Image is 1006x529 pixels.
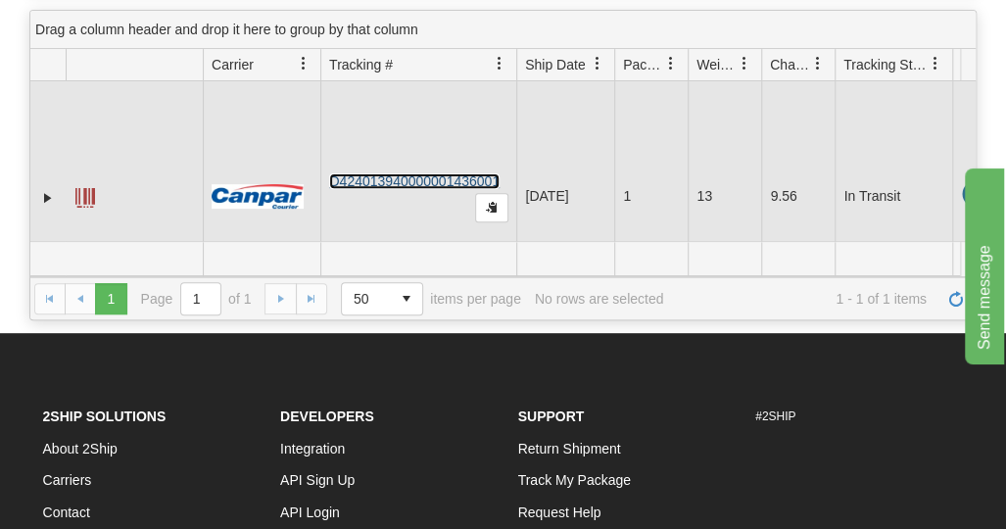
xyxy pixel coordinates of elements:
[287,47,320,80] a: Carrier filter column settings
[341,282,521,315] span: items per page
[518,441,621,457] a: Return Shipment
[770,55,811,74] span: Charge
[43,441,118,457] a: About 2Ship
[483,47,516,80] a: Tracking # filter column settings
[354,289,379,309] span: 50
[623,55,664,74] span: Packages
[755,410,964,423] h6: #2SHIP
[688,81,761,312] td: 13
[181,283,220,314] input: Page 1
[518,409,585,424] strong: Support
[940,283,972,314] a: Refresh
[518,472,631,488] a: Track My Package
[212,184,304,209] img: 14 - Canpar
[38,188,58,208] a: Expand
[212,55,254,74] span: Carrier
[280,441,345,457] a: Integration
[329,173,500,189] a: D424013940000001436001
[696,55,738,74] span: Weight
[95,283,126,314] span: Page 1
[15,12,181,35] div: Send message
[391,283,422,314] span: select
[835,81,952,312] td: In Transit
[280,409,374,424] strong: Developers
[843,55,929,74] span: Tracking Status
[43,472,92,488] a: Carriers
[280,472,355,488] a: API Sign Up
[654,47,688,80] a: Packages filter column settings
[75,179,95,211] a: Label
[43,505,90,520] a: Contact
[581,47,614,80] a: Ship Date filter column settings
[728,47,761,80] a: Weight filter column settings
[141,282,252,315] span: Page of 1
[516,81,614,312] td: [DATE]
[518,505,601,520] a: Request Help
[329,55,393,74] span: Tracking #
[43,409,167,424] strong: 2Ship Solutions
[614,81,688,312] td: 1
[535,291,664,307] div: No rows are selected
[475,193,508,222] button: Copy to clipboard
[801,47,835,80] a: Charge filter column settings
[961,165,1004,364] iframe: chat widget
[30,11,976,49] div: grid grouping header
[677,291,927,307] span: 1 - 1 of 1 items
[525,55,585,74] span: Ship Date
[761,81,835,312] td: 9.56
[280,505,340,520] a: API Login
[919,47,952,80] a: Tracking Status filter column settings
[341,282,423,315] span: Page sizes drop down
